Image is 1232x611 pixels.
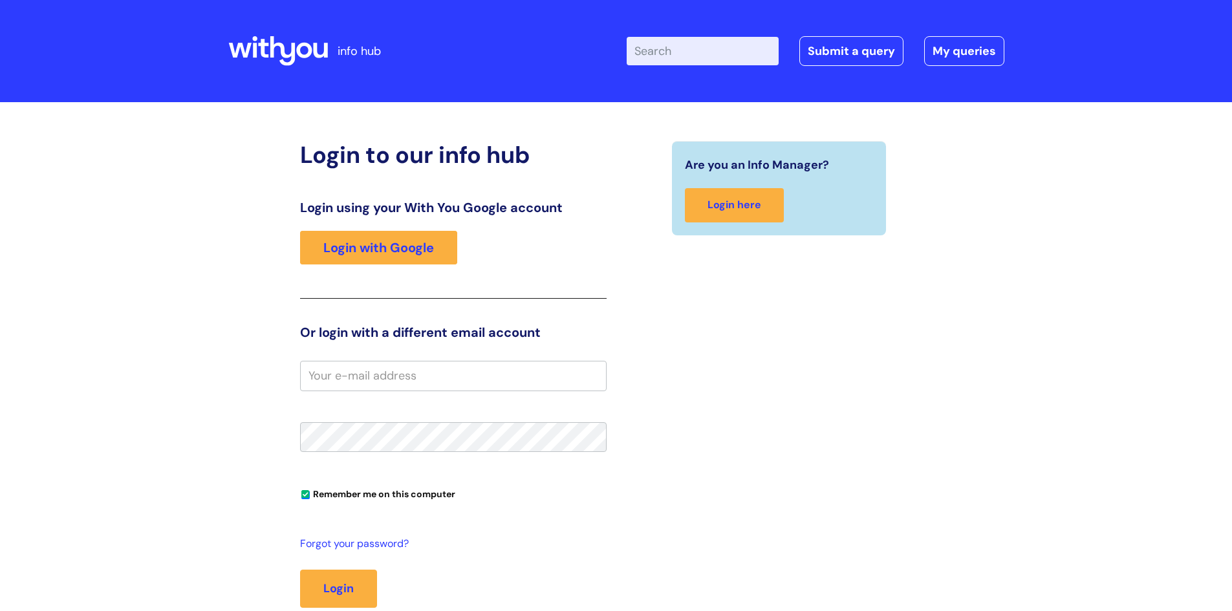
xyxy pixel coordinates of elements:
label: Remember me on this computer [300,486,455,500]
div: You can uncheck this option if you're logging in from a shared device [300,483,607,504]
input: Search [627,37,779,65]
h3: Login using your With You Google account [300,200,607,215]
a: Login with Google [300,231,457,264]
a: My queries [924,36,1004,66]
a: Login here [685,188,784,222]
button: Login [300,570,377,607]
input: Remember me on this computer [301,491,310,499]
h2: Login to our info hub [300,141,607,169]
p: info hub [338,41,381,61]
a: Submit a query [799,36,903,66]
input: Your e-mail address [300,361,607,391]
span: Are you an Info Manager? [685,155,829,175]
h3: Or login with a different email account [300,325,607,340]
a: Forgot your password? [300,535,600,553]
